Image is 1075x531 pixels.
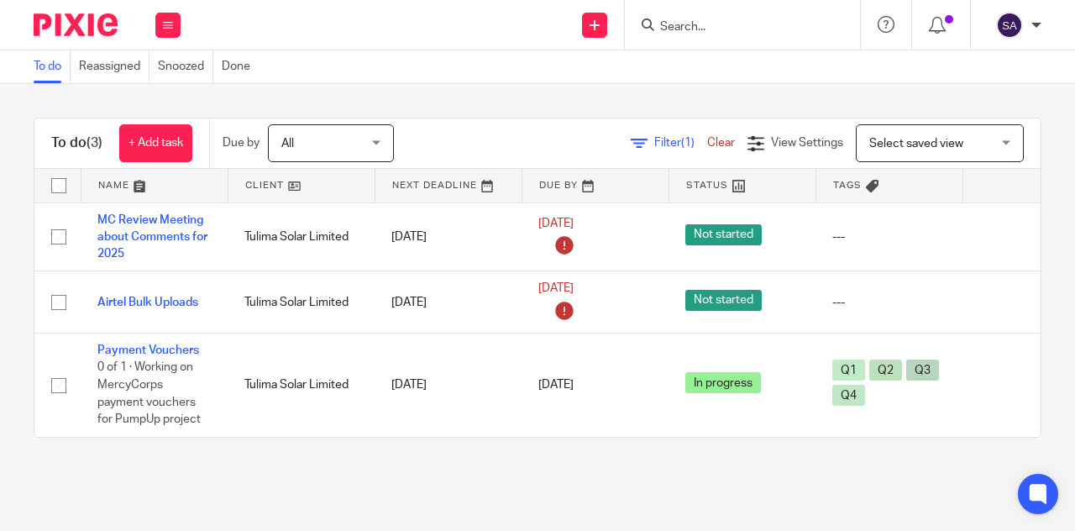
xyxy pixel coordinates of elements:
h1: To do [51,134,102,152]
span: Not started [685,224,762,245]
span: [DATE] [538,218,574,229]
img: Pixie [34,13,118,36]
span: (1) [681,137,695,149]
td: Tulima Solar Limited [228,334,375,437]
span: Q1 [832,360,865,381]
td: Tulima Solar Limited [228,202,375,271]
td: [DATE] [375,202,522,271]
span: Q2 [869,360,902,381]
span: Filter [654,137,707,149]
td: [DATE] [375,334,522,437]
span: (3) [87,136,102,150]
a: Reassigned [79,50,149,83]
span: 0 of 1 · Working on MercyCorps payment vouchers for PumpUp project [97,362,201,426]
a: Snoozed [158,50,213,83]
td: Tulima Solar Limited [228,271,375,334]
span: [DATE] [538,283,574,295]
span: Q3 [906,360,939,381]
span: All [281,138,294,150]
div: --- [832,229,946,245]
span: Q4 [832,385,865,406]
span: Select saved view [869,138,963,150]
a: Clear [707,137,735,149]
span: Not started [685,290,762,311]
a: To do [34,50,71,83]
a: Done [222,50,259,83]
img: svg%3E [996,12,1023,39]
a: Airtel Bulk Uploads [97,297,198,308]
span: [DATE] [538,379,574,391]
a: MC Review Meeting about Comments for 2025 [97,214,207,260]
input: Search [658,20,810,35]
span: Tags [833,181,862,190]
span: View Settings [771,137,843,149]
a: + Add task [119,124,192,162]
p: Due by [223,134,260,151]
span: In progress [685,372,761,393]
div: --- [832,294,946,311]
a: Payment Vouchers [97,344,199,356]
td: [DATE] [375,271,522,334]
